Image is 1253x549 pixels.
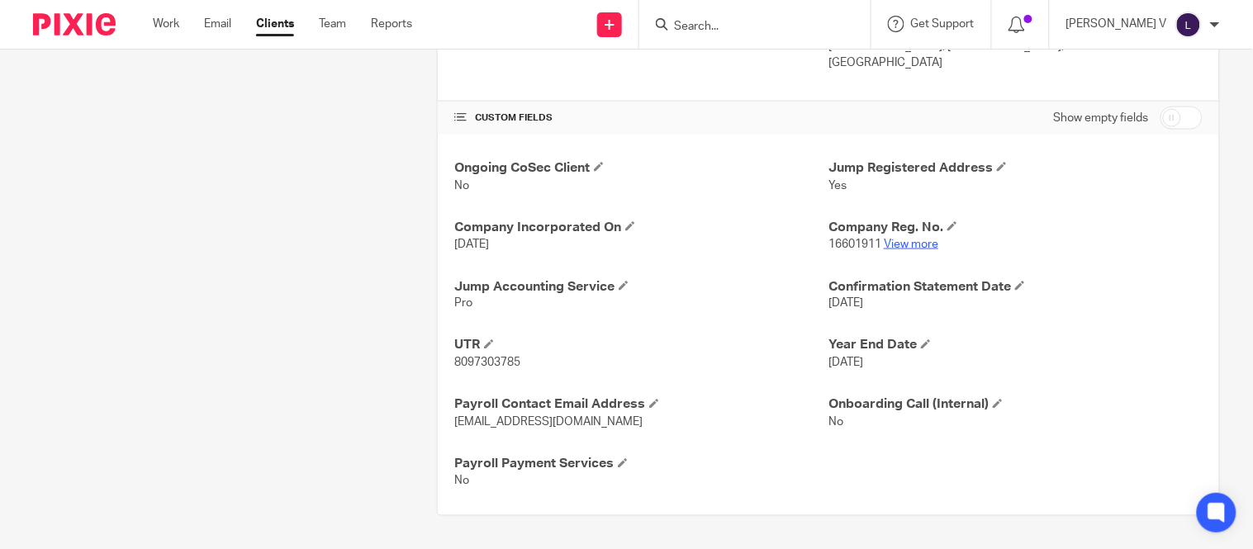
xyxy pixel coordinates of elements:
span: 16601911 [828,239,881,250]
img: Pixie [33,13,116,35]
label: Show empty fields [1054,110,1149,126]
h4: Payroll Contact Email Address [454,396,828,414]
input: Search [672,20,821,35]
span: No [828,417,843,428]
h4: Ongoing CoSec Client [454,159,828,177]
h4: UTR [454,337,828,354]
span: [EMAIL_ADDRESS][DOMAIN_NAME] [454,417,643,428]
span: [DATE] [828,357,863,369]
span: Pro [454,298,472,310]
img: svg%3E [1175,12,1202,38]
a: Email [204,16,231,32]
h4: Year End Date [828,337,1203,354]
h4: Payroll Payment Services [454,456,828,473]
span: [DATE] [454,239,489,250]
p: [PERSON_NAME] V [1066,16,1167,32]
h4: Confirmation Statement Date [828,278,1203,296]
a: Reports [371,16,412,32]
a: View more [884,239,938,250]
span: 8097303785 [454,357,520,369]
p: [GEOGRAPHIC_DATA] [828,54,1203,71]
span: Get Support [911,18,975,30]
span: No [454,180,469,192]
a: Team [319,16,346,32]
h4: Company Incorporated On [454,219,828,236]
span: No [454,476,469,487]
a: Clients [256,16,294,32]
h4: Jump Accounting Service [454,278,828,296]
a: Work [153,16,179,32]
span: [DATE] [828,298,863,310]
h4: Onboarding Call (Internal) [828,396,1203,414]
h4: CUSTOM FIELDS [454,111,828,125]
h4: Jump Registered Address [828,159,1203,177]
span: Yes [828,180,847,192]
h4: Company Reg. No. [828,219,1203,236]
